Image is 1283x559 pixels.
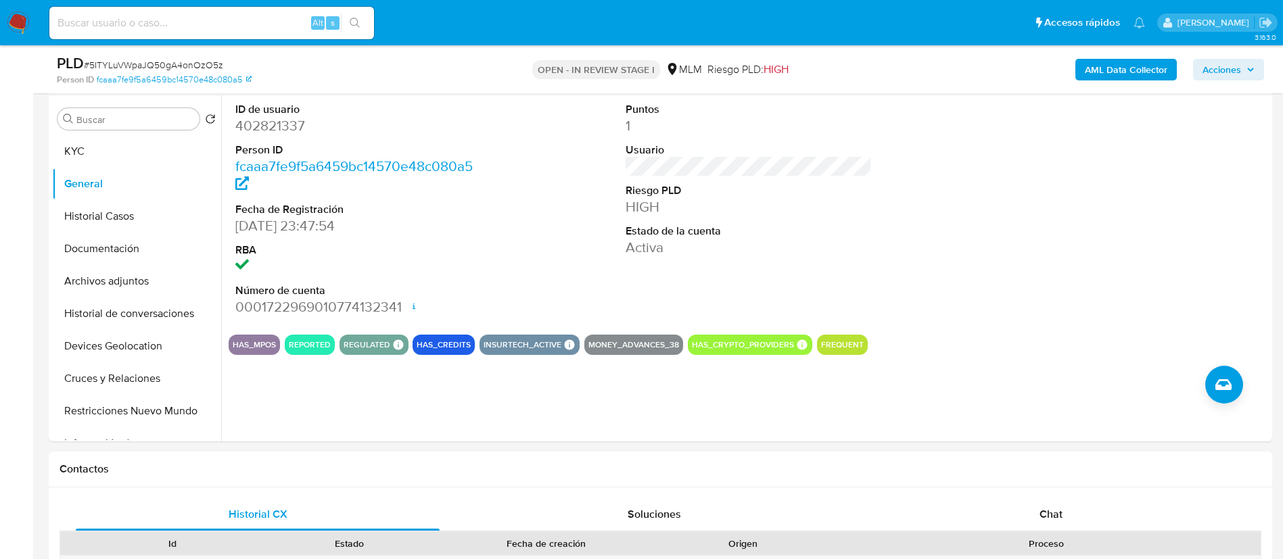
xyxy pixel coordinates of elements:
button: KYC [52,135,221,168]
button: General [52,168,221,200]
dt: Número de cuenta [235,283,482,298]
span: 3.163.0 [1255,32,1276,43]
dt: Person ID [235,143,482,157]
div: Origen [664,537,822,550]
button: Restricciones Nuevo Mundo [52,395,221,427]
b: AML Data Collector [1085,59,1167,80]
span: HIGH [764,62,789,77]
span: Accesos rápidos [1044,16,1120,30]
dd: 402821337 [235,116,482,135]
button: Acciones [1193,59,1264,80]
b: PLD [57,52,84,74]
span: # 5ITYLuVWpaJQ50gA4onOzO5z [84,58,223,72]
span: s [331,16,335,29]
span: Alt [312,16,323,29]
button: Cruces y Relaciones [52,362,221,395]
dd: 1 [626,116,872,135]
button: Documentación [52,233,221,265]
button: Historial Casos [52,200,221,233]
button: Buscar [63,114,74,124]
p: fernando.ftapiamartinez@mercadolibre.com.mx [1177,16,1254,29]
h1: Contactos [60,462,1261,476]
dt: Fecha de Registración [235,202,482,217]
span: Chat [1040,506,1063,522]
span: Historial CX [229,506,287,522]
dt: Riesgo PLD [626,183,872,198]
a: fcaaa7fe9f5a6459bc14570e48c080a5 [97,74,252,86]
div: Estado [271,537,429,550]
dt: ID de usuario [235,102,482,117]
div: Fecha de creación [448,537,645,550]
div: Id [93,537,252,550]
dd: 0001722969010774132341 [235,297,482,316]
button: Archivos adjuntos [52,265,221,297]
dt: Puntos [626,102,872,117]
a: Notificaciones [1134,17,1145,28]
span: Acciones [1203,59,1241,80]
dt: Estado de la cuenta [626,224,872,239]
div: Proceso [841,537,1251,550]
span: Riesgo PLD: [707,62,789,77]
button: search-icon [341,14,369,32]
button: Historial de conversaciones [52,297,221,330]
dt: Usuario [626,143,872,157]
span: Soluciones [628,506,681,522]
button: AML Data Collector [1075,59,1177,80]
a: Salir [1259,16,1273,30]
dd: HIGH [626,197,872,216]
b: Person ID [57,74,94,86]
p: OPEN - IN REVIEW STAGE I [532,60,660,79]
a: fcaaa7fe9f5a6459bc14570e48c080a5 [235,156,473,195]
button: Devices Geolocation [52,330,221,362]
dd: [DATE] 23:47:54 [235,216,482,235]
input: Buscar usuario o caso... [49,14,374,32]
dt: RBA [235,243,482,258]
button: Volver al orden por defecto [205,114,216,128]
dd: Activa [626,238,872,257]
button: Información de accesos [52,427,221,460]
input: Buscar [76,114,194,126]
div: MLM [666,62,702,77]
